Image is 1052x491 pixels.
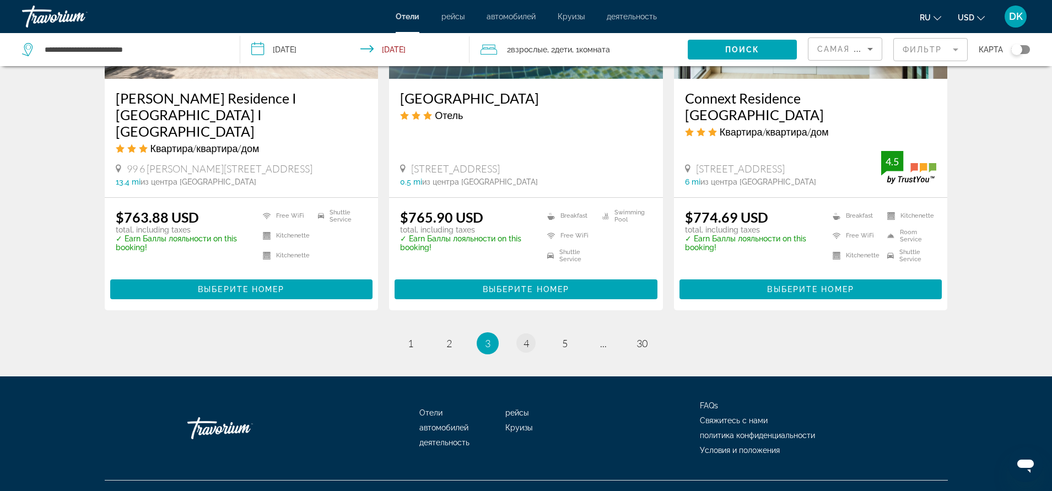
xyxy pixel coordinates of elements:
span: Выберите номер [198,285,284,294]
span: DK [1009,11,1023,22]
span: 30 [636,337,648,349]
a: Travorium [187,412,298,445]
li: Kitchenette [882,209,936,223]
a: автомобилей [419,423,468,432]
span: Квартира/квартира/дом [150,142,260,154]
li: Free WiFi [257,209,312,223]
button: Filter [893,37,968,62]
span: 5 [562,337,568,349]
span: из центра [GEOGRAPHIC_DATA] [700,177,816,186]
button: Toggle map [1003,45,1030,55]
li: Breakfast [827,209,882,223]
span: 4 [524,337,529,349]
span: из центра [GEOGRAPHIC_DATA] [141,177,256,186]
a: Выберите номер [679,282,942,294]
a: Круизы [505,423,532,432]
li: Swimming Pool [597,209,652,223]
div: 3 star Apartment [116,142,368,154]
span: [STREET_ADDRESS] [411,163,500,175]
li: Kitchenette [827,249,882,263]
span: Самая низкая цена [817,45,920,53]
mat-select: Sort by [817,42,873,56]
a: деятельность [419,438,470,447]
li: Shuttle Service [542,249,597,263]
div: 4.5 [881,155,903,168]
span: 0.5 mi [400,177,422,186]
a: [GEOGRAPHIC_DATA] [400,90,652,106]
img: trustyou-badge.svg [881,151,936,184]
span: Условия и положения [700,446,780,455]
span: из центра [GEOGRAPHIC_DATA] [422,177,538,186]
p: ✓ Earn Баллы лояльности on this booking! [400,234,533,252]
button: Check-in date: Jan 3, 2026 Check-out date: Jan 8, 2026 [240,33,470,66]
button: Выберите номер [395,279,657,299]
span: 6 mi [685,177,700,186]
div: 3 star Apartment [685,126,937,138]
span: , 1 [572,42,610,57]
span: ru [920,13,931,22]
a: деятельность [607,12,657,21]
button: Выберите номер [679,279,942,299]
ins: $774.69 USD [685,209,768,225]
span: автомобилей [487,12,536,21]
ins: $765.90 USD [400,209,483,225]
span: , 2 [547,42,572,57]
a: Выберите номер [395,282,657,294]
li: Shuttle Service [312,209,367,223]
a: Круизы [558,12,585,21]
p: ✓ Earn Баллы лояльности on this booking! [116,234,250,252]
button: Change currency [958,9,985,25]
span: 2 [446,337,452,349]
div: 3 star Hotel [400,109,652,121]
iframe: Кнопка запуска окна обмена сообщениями [1008,447,1043,482]
ins: $763.88 USD [116,209,199,225]
p: total, including taxes [116,225,250,234]
li: Breakfast [542,209,597,223]
span: [STREET_ADDRESS] [696,163,785,175]
span: политика конфиденциальности [700,431,815,440]
button: Выберите номер [110,279,373,299]
li: Kitchenette [257,249,312,263]
span: 1 [408,337,413,349]
a: Travorium [22,2,132,31]
a: рейсы [441,12,465,21]
span: Взрослые [511,45,547,54]
span: карта [979,42,1003,57]
li: Room Service [882,229,936,243]
button: Поиск [688,40,797,60]
span: Комната [579,45,610,54]
a: FAQs [700,401,718,410]
span: Дети [555,45,572,54]
p: total, including taxes [400,225,533,234]
button: Change language [920,9,941,25]
span: 99 6 [PERSON_NAME][STREET_ADDRESS] [127,163,312,175]
li: Kitchenette [257,229,312,243]
span: Поиск [725,45,760,54]
li: Shuttle Service [882,249,936,263]
span: Отель [435,109,463,121]
a: [PERSON_NAME] Residence I [GEOGRAPHIC_DATA] I [GEOGRAPHIC_DATA] [116,90,368,139]
button: User Menu [1001,5,1030,28]
span: ... [600,337,607,349]
a: Connext Residence [GEOGRAPHIC_DATA] [685,90,937,123]
span: Выберите номер [767,285,854,294]
p: total, including taxes [685,225,819,234]
span: Отели [396,12,419,21]
li: Free WiFi [542,229,597,243]
a: рейсы [505,408,528,417]
a: Свяжитесь с нами [700,416,768,425]
span: 2 [507,42,547,57]
span: 3 [485,337,490,349]
a: Отели [419,408,443,417]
